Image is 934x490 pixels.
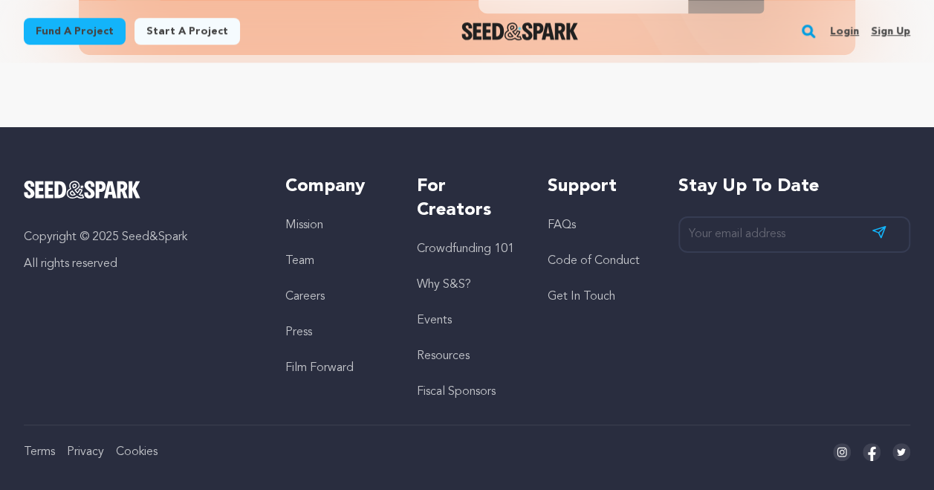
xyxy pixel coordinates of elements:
a: Mission [285,219,323,231]
a: Seed&Spark Homepage [461,22,578,40]
a: Privacy [67,446,104,458]
p: All rights reserved [24,255,256,273]
a: Fund a project [24,18,126,45]
a: Get In Touch [548,291,615,303]
input: Your email address [678,216,910,253]
a: Resources [416,350,469,362]
a: Sign up [871,19,910,43]
h5: Support [548,175,649,199]
a: Cookies [116,446,158,458]
a: Press [285,326,312,338]
img: Seed&Spark Logo Dark Mode [461,22,578,40]
a: Events [416,315,451,326]
h5: Stay up to date [678,175,910,199]
a: Careers [285,291,325,303]
a: Why S&S? [416,279,470,291]
a: Seed&Spark Homepage [24,181,256,199]
img: Seed&Spark Logo [24,181,140,199]
a: Film Forward [285,362,354,374]
a: Login [830,19,859,43]
p: Copyright © 2025 Seed&Spark [24,228,256,246]
a: Fiscal Sponsors [416,386,495,398]
a: Crowdfunding 101 [416,243,513,255]
a: FAQs [548,219,576,231]
h5: Company [285,175,386,199]
a: Team [285,255,314,267]
a: Code of Conduct [548,255,640,267]
h5: For Creators [416,175,517,222]
a: Start a project [134,18,240,45]
a: Terms [24,446,55,458]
